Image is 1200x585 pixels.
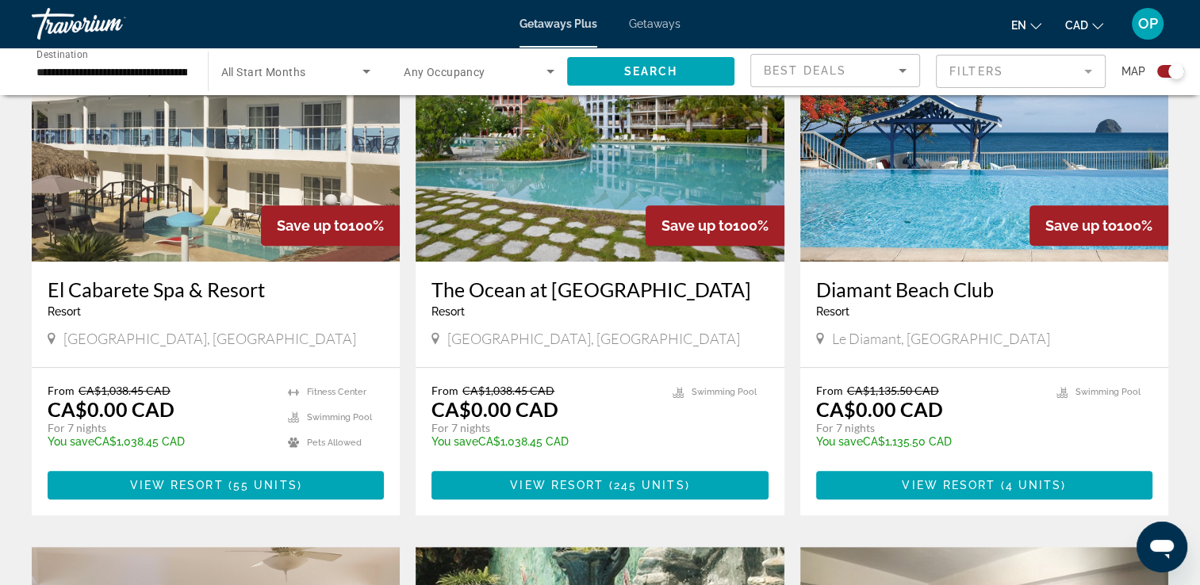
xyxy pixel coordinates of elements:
[692,387,757,397] span: Swimming Pool
[447,330,740,347] span: [GEOGRAPHIC_DATA], [GEOGRAPHIC_DATA]
[48,397,174,421] p: CA$0.00 CAD
[1029,205,1168,246] div: 100%
[816,471,1152,499] button: View Resort(4 units)
[604,479,689,491] span: ( )
[902,479,995,491] span: View Resort
[233,479,297,491] span: 55 units
[816,305,849,318] span: Resort
[48,277,384,301] a: El Cabarete Spa & Resort
[1121,60,1145,82] span: Map
[816,384,843,397] span: From
[567,57,735,86] button: Search
[816,277,1152,301] a: Diamant Beach Club
[431,384,458,397] span: From
[995,479,1066,491] span: ( )
[462,384,554,397] span: CA$1,038.45 CAD
[1065,13,1103,36] button: Change currency
[1138,16,1158,32] span: OP
[416,8,784,262] img: 4063O01X.jpg
[261,205,400,246] div: 100%
[1065,19,1088,32] span: CAD
[816,421,1041,435] p: For 7 nights
[816,435,1041,448] p: CA$1,135.50 CAD
[221,66,306,78] span: All Start Months
[431,305,465,318] span: Resort
[48,435,272,448] p: CA$1,038.45 CAD
[847,384,939,397] span: CA$1,135.50 CAD
[1075,387,1141,397] span: Swimming Pool
[431,277,768,301] a: The Ocean at [GEOGRAPHIC_DATA]
[510,479,604,491] span: View Resort
[936,54,1106,89] button: Filter
[614,479,685,491] span: 245 units
[431,435,478,448] span: You save
[277,217,348,234] span: Save up to
[646,205,784,246] div: 100%
[1127,7,1168,40] button: User Menu
[79,384,171,397] span: CA$1,038.45 CAD
[32,8,400,262] img: D826E01X.jpg
[1011,13,1041,36] button: Change language
[764,64,846,77] span: Best Deals
[431,421,656,435] p: For 7 nights
[1137,522,1187,572] iframe: Button to launch messaging window
[32,3,190,44] a: Travorium
[1045,217,1117,234] span: Save up to
[48,435,94,448] span: You save
[48,471,384,499] button: View Resort(55 units)
[661,217,733,234] span: Save up to
[130,479,224,491] span: View Resort
[224,479,302,491] span: ( )
[404,66,485,78] span: Any Occupancy
[519,17,597,30] a: Getaways Plus
[431,435,656,448] p: CA$1,038.45 CAD
[623,65,677,78] span: Search
[1006,479,1062,491] span: 4 units
[816,435,863,448] span: You save
[36,48,88,59] span: Destination
[816,397,943,421] p: CA$0.00 CAD
[48,305,81,318] span: Resort
[832,330,1050,347] span: Le Diamant, [GEOGRAPHIC_DATA]
[1011,19,1026,32] span: en
[764,61,907,80] mat-select: Sort by
[800,8,1168,262] img: 3128O01X.jpg
[307,412,372,422] span: Swimming Pool
[48,421,272,435] p: For 7 nights
[63,330,356,347] span: [GEOGRAPHIC_DATA], [GEOGRAPHIC_DATA]
[431,471,768,499] button: View Resort(245 units)
[48,384,75,397] span: From
[629,17,681,30] a: Getaways
[307,438,362,448] span: Pets Allowed
[431,397,558,421] p: CA$0.00 CAD
[307,387,366,397] span: Fitness Center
